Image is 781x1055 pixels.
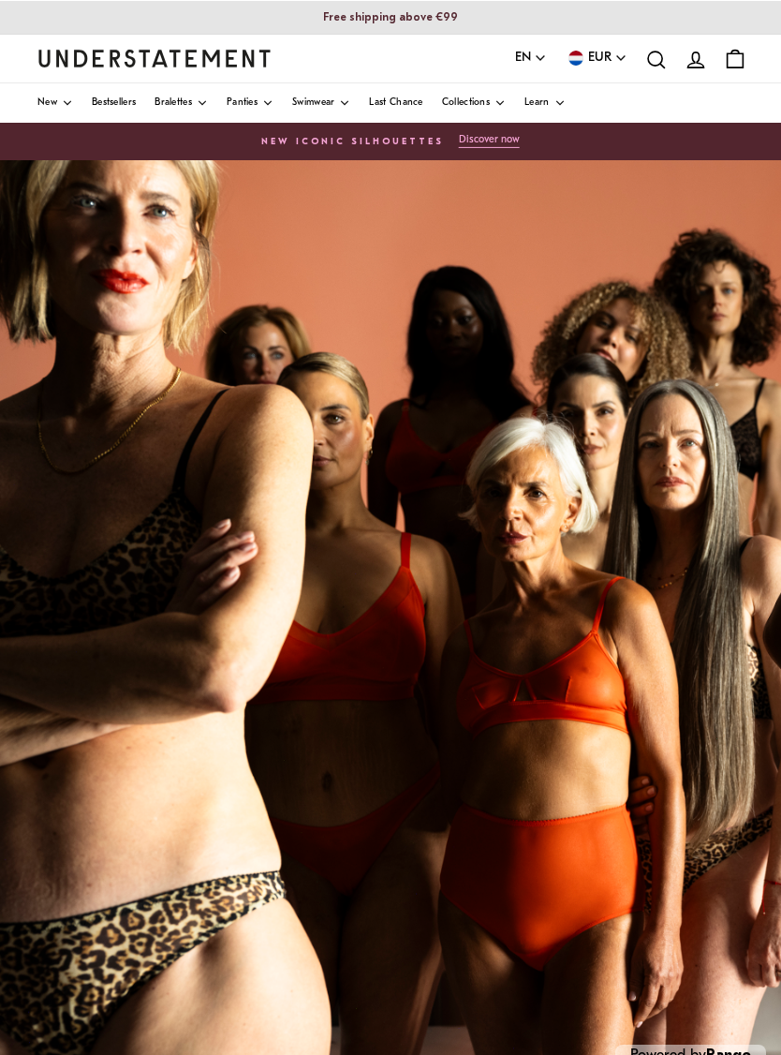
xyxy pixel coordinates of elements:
[524,98,550,108] span: Learn
[566,48,627,68] button: EUR
[227,83,273,123] a: Panties
[37,98,57,108] span: New
[19,128,762,155] a: New Iconic Silhouettes Discover now
[37,83,73,123] a: New
[459,134,520,146] p: Discover now
[588,48,612,68] span: EUR
[92,98,136,108] span: Bestsellers
[524,83,566,123] a: Learn
[369,98,422,108] span: Last Chance
[369,83,422,123] a: Last Chance
[155,83,208,123] a: Bralettes
[92,83,136,123] a: Bestsellers
[442,83,506,123] a: Collections
[37,50,272,67] a: Understatement Homepage
[261,137,443,148] h6: New Iconic Silhouettes
[292,98,334,108] span: Swimwear
[515,48,531,68] span: EN
[155,98,192,108] span: Bralettes
[442,98,490,108] span: Collections
[227,98,258,108] span: Panties
[292,83,350,123] a: Swimwear
[515,48,547,68] button: EN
